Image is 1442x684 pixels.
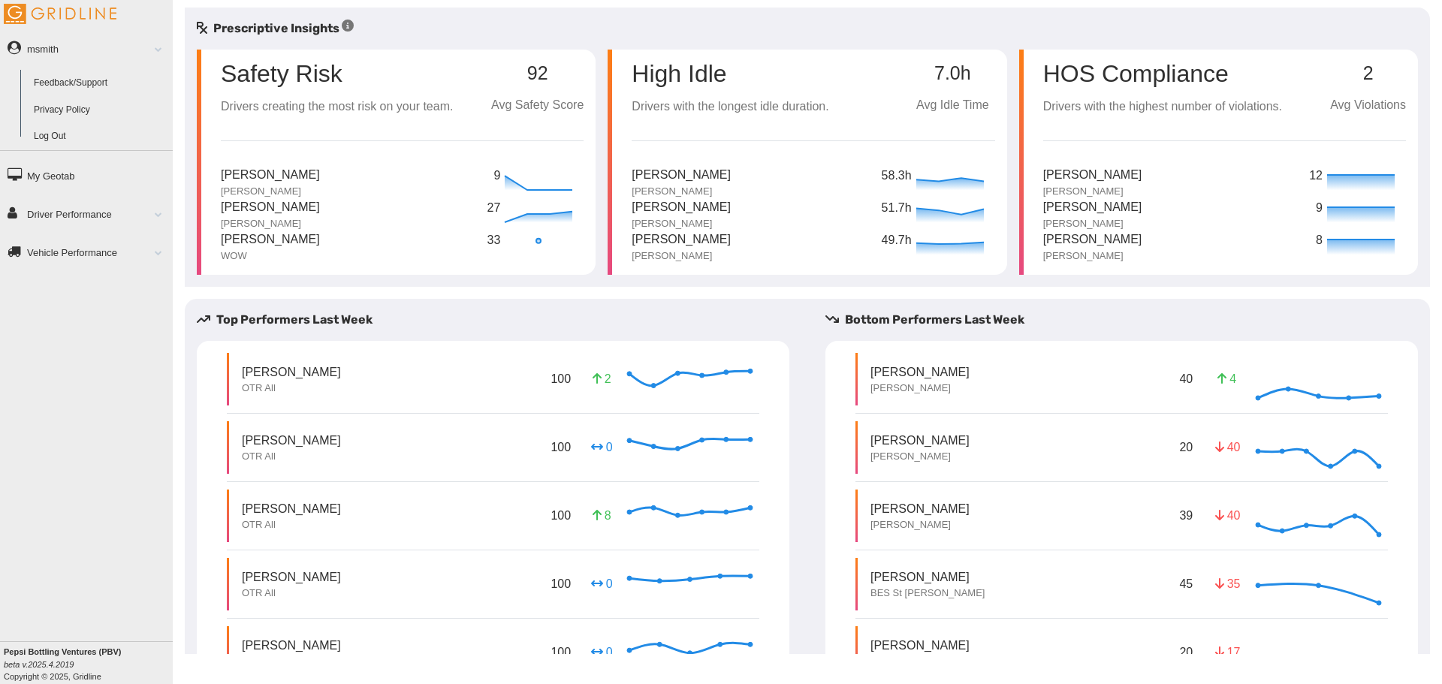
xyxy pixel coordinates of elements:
[882,231,913,250] p: 49.7h
[910,63,995,84] p: 7.0h
[1215,438,1239,456] p: 40
[870,450,970,463] p: [PERSON_NAME]
[221,185,320,198] p: [PERSON_NAME]
[27,97,173,124] a: Privacy Policy
[1316,199,1323,218] p: 9
[242,637,341,654] p: [PERSON_NAME]
[632,185,731,198] p: [PERSON_NAME]
[632,249,731,263] p: [PERSON_NAME]
[1176,367,1196,390] p: 40
[221,198,320,217] p: [PERSON_NAME]
[487,199,502,218] p: 27
[221,98,453,116] p: Drivers creating the most risk on your team.
[910,96,995,115] p: Avg Idle Time
[487,231,502,250] p: 33
[197,311,801,329] h5: Top Performers Last Week
[242,518,341,532] p: OTR All
[242,568,341,586] p: [PERSON_NAME]
[242,363,341,381] p: [PERSON_NAME]
[4,646,173,682] div: Copyright © 2025, Gridline
[632,166,731,185] p: [PERSON_NAME]
[27,123,173,150] a: Log Out
[632,62,828,86] p: High Idle
[870,586,985,600] p: BES St [PERSON_NAME]
[590,507,614,524] p: 8
[1176,640,1196,664] p: 20
[590,438,614,456] p: 0
[1043,198,1142,217] p: [PERSON_NAME]
[548,572,574,595] p: 100
[27,70,173,97] a: Feedback/Support
[221,231,320,249] p: [PERSON_NAME]
[632,98,828,116] p: Drivers with the longest idle duration.
[632,231,731,249] p: [PERSON_NAME]
[1043,217,1142,231] p: [PERSON_NAME]
[221,249,320,263] p: WOW
[1043,231,1142,249] p: [PERSON_NAME]
[870,568,985,586] p: [PERSON_NAME]
[491,63,584,84] p: 92
[870,500,970,517] p: [PERSON_NAME]
[1043,249,1142,263] p: [PERSON_NAME]
[1215,643,1239,661] p: 17
[221,62,342,86] p: Safety Risk
[870,363,970,381] p: [PERSON_NAME]
[632,217,731,231] p: [PERSON_NAME]
[1176,435,1196,459] p: 20
[197,20,354,38] h5: Prescriptive Insights
[1330,63,1406,84] p: 2
[870,381,970,395] p: [PERSON_NAME]
[1043,185,1142,198] p: [PERSON_NAME]
[242,450,341,463] p: OTR All
[242,432,341,449] p: [PERSON_NAME]
[870,432,970,449] p: [PERSON_NAME]
[1215,370,1239,387] p: 4
[1043,62,1282,86] p: HOS Compliance
[548,435,574,459] p: 100
[221,217,320,231] p: [PERSON_NAME]
[548,504,574,527] p: 100
[590,643,614,661] p: 0
[590,575,614,592] p: 0
[1215,575,1239,592] p: 35
[221,166,320,185] p: [PERSON_NAME]
[870,637,970,654] p: [PERSON_NAME]
[1215,507,1239,524] p: 40
[882,199,913,218] p: 51.7h
[1309,167,1323,185] p: 12
[4,660,74,669] i: beta v.2025.4.2019
[242,500,341,517] p: [PERSON_NAME]
[1330,96,1406,115] p: Avg Violations
[825,311,1430,329] h5: Bottom Performers Last Week
[4,4,116,24] img: Gridline
[242,381,341,395] p: OTR All
[548,640,574,664] p: 100
[242,586,341,600] p: OTR All
[1176,572,1196,595] p: 45
[493,167,501,185] p: 9
[1043,166,1142,185] p: [PERSON_NAME]
[1316,231,1323,250] p: 8
[882,167,913,185] p: 58.3h
[491,96,584,115] p: Avg Safety Score
[4,647,121,656] b: Pepsi Bottling Ventures (PBV)
[870,518,970,532] p: [PERSON_NAME]
[548,367,574,390] p: 100
[1043,98,1282,116] p: Drivers with the highest number of violations.
[632,198,731,217] p: [PERSON_NAME]
[590,370,614,387] p: 2
[1176,504,1196,527] p: 39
